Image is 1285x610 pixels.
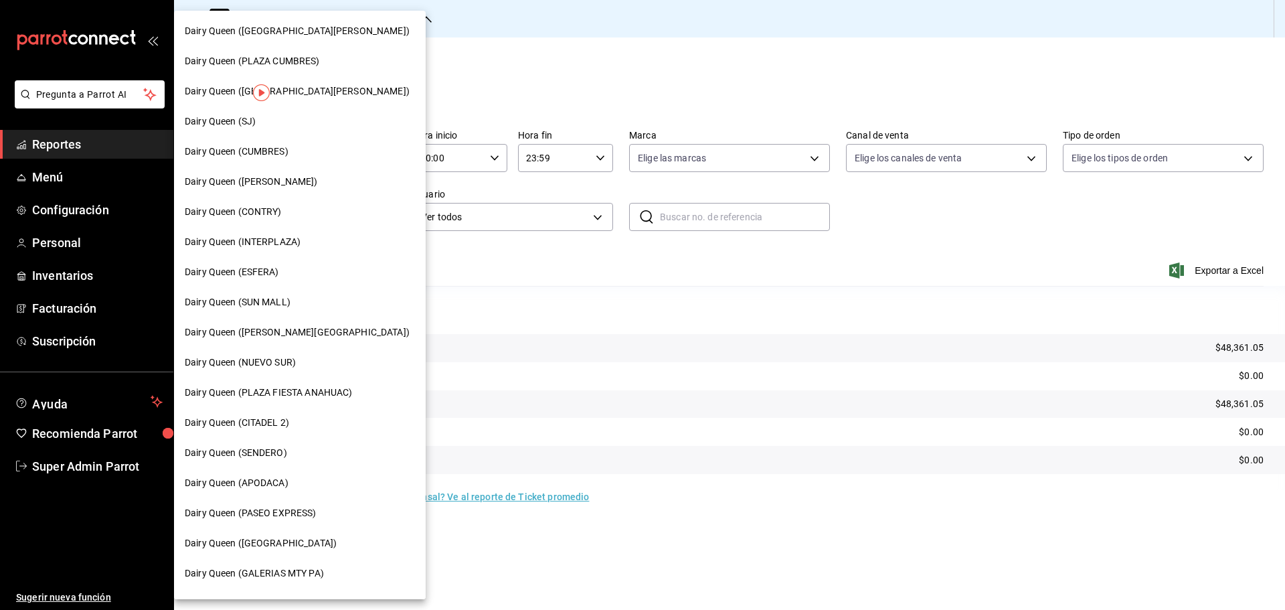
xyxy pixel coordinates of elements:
[174,438,426,468] div: Dairy Queen (SENDERO)
[174,137,426,167] div: Dairy Queen (CUMBRES)
[174,317,426,348] div: Dairy Queen ([PERSON_NAME][GEOGRAPHIC_DATA])
[185,506,317,520] span: Dairy Queen (PASEO EXPRESS)
[185,205,282,219] span: Dairy Queen (CONTRY)
[174,106,426,137] div: Dairy Queen (SJ)
[185,235,301,249] span: Dairy Queen (INTERPLAZA)
[174,378,426,408] div: Dairy Queen (PLAZA FIESTA ANAHUAC)
[174,528,426,558] div: Dairy Queen ([GEOGRAPHIC_DATA])
[174,498,426,528] div: Dairy Queen (PASEO EXPRESS)
[185,416,289,430] span: Dairy Queen (CITADEL 2)
[185,446,287,460] span: Dairy Queen (SENDERO)
[174,16,426,46] div: Dairy Queen ([GEOGRAPHIC_DATA][PERSON_NAME])
[185,175,318,189] span: Dairy Queen ([PERSON_NAME])
[185,476,288,490] span: Dairy Queen (APODACA)
[185,145,288,159] span: Dairy Queen (CUMBRES)
[185,325,410,339] span: Dairy Queen ([PERSON_NAME][GEOGRAPHIC_DATA])
[185,84,410,98] span: Dairy Queen ([GEOGRAPHIC_DATA][PERSON_NAME])
[174,257,426,287] div: Dairy Queen (ESFERA)
[174,46,426,76] div: Dairy Queen (PLAZA CUMBRES)
[185,115,256,129] span: Dairy Queen (SJ)
[185,536,337,550] span: Dairy Queen ([GEOGRAPHIC_DATA])
[185,265,279,279] span: Dairy Queen (ESFERA)
[185,24,410,38] span: Dairy Queen ([GEOGRAPHIC_DATA][PERSON_NAME])
[174,76,426,106] div: Dairy Queen ([GEOGRAPHIC_DATA][PERSON_NAME])
[174,408,426,438] div: Dairy Queen (CITADEL 2)
[185,54,320,68] span: Dairy Queen (PLAZA CUMBRES)
[253,84,270,101] img: Tooltip marker
[174,468,426,498] div: Dairy Queen (APODACA)
[185,386,352,400] span: Dairy Queen (PLAZA FIESTA ANAHUAC)
[174,197,426,227] div: Dairy Queen (CONTRY)
[174,167,426,197] div: Dairy Queen ([PERSON_NAME])
[174,287,426,317] div: Dairy Queen (SUN MALL)
[174,558,426,589] div: Dairy Queen (GALERIAS MTY PA)
[185,295,290,309] span: Dairy Queen (SUN MALL)
[185,356,296,370] span: Dairy Queen (NUEVO SUR)
[174,348,426,378] div: Dairy Queen (NUEVO SUR)
[174,227,426,257] div: Dairy Queen (INTERPLAZA)
[185,566,324,581] span: Dairy Queen (GALERIAS MTY PA)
